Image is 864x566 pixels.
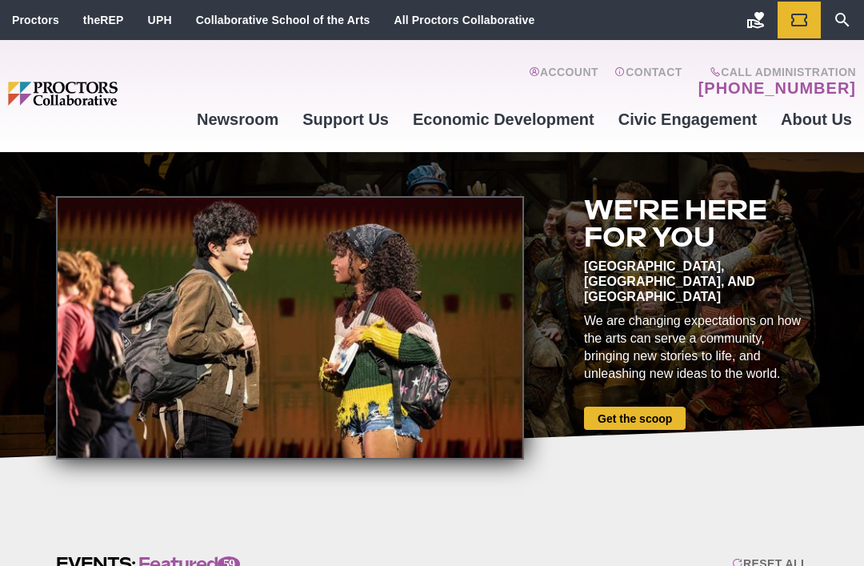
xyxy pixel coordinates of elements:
[148,14,172,26] a: UPH
[185,98,290,141] a: Newsroom
[584,407,686,430] a: Get the scoop
[8,82,185,105] img: Proctors logo
[769,98,864,141] a: About Us
[584,312,808,383] div: We are changing expectations on how the arts can serve a community, bringing new stories to life,...
[606,98,769,141] a: Civic Engagement
[12,14,59,26] a: Proctors
[614,66,682,98] a: Contact
[694,66,856,78] span: Call Administration
[698,78,856,98] a: [PHONE_NUMBER]
[584,259,808,304] div: [GEOGRAPHIC_DATA], [GEOGRAPHIC_DATA], and [GEOGRAPHIC_DATA]
[529,66,598,98] a: Account
[821,2,864,38] a: Search
[584,196,808,251] h2: We're here for you
[394,14,534,26] a: All Proctors Collaborative
[290,98,401,141] a: Support Us
[196,14,370,26] a: Collaborative School of the Arts
[401,98,606,141] a: Economic Development
[83,14,124,26] a: theREP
